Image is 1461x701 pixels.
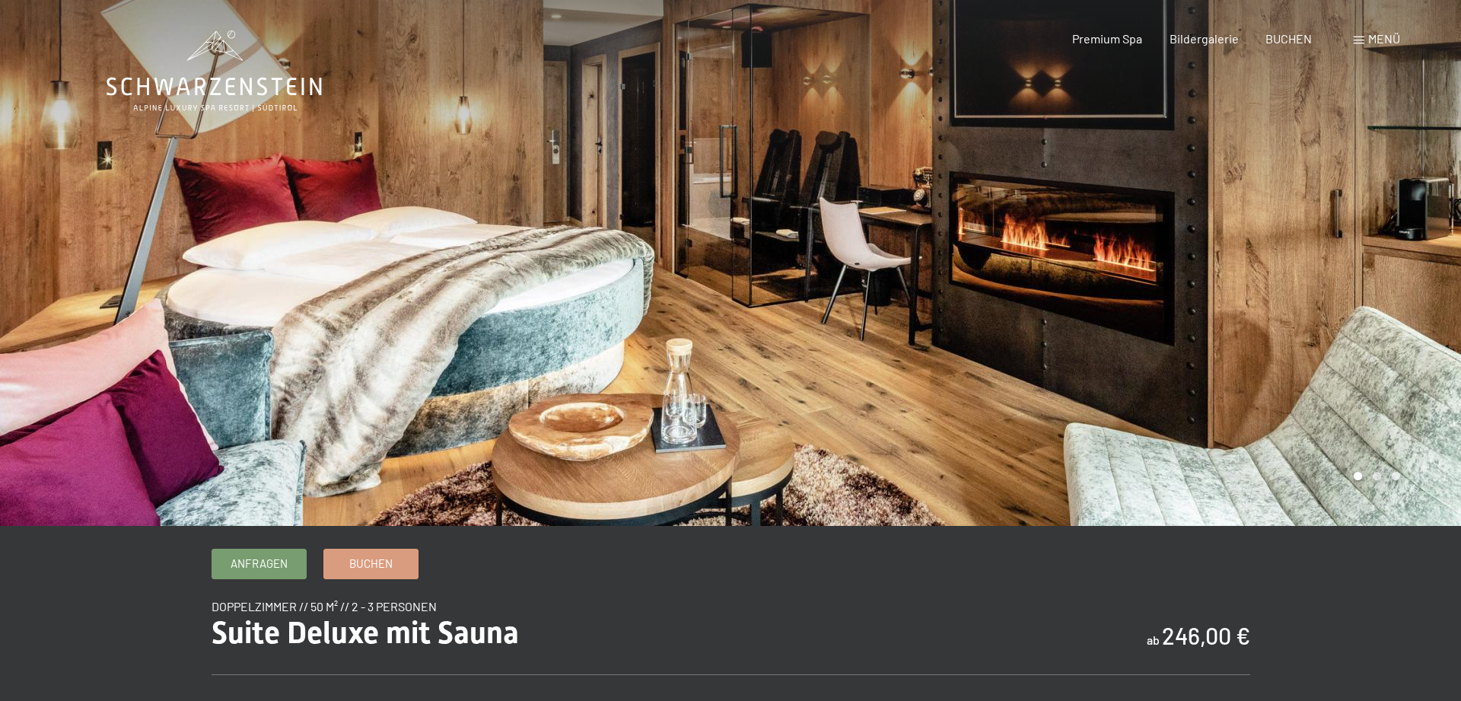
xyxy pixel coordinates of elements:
[212,550,306,578] a: Anfragen
[1162,622,1250,649] b: 246,00 €
[1147,632,1160,647] span: ab
[324,550,418,578] a: Buchen
[212,615,519,651] span: Suite Deluxe mit Sauna
[212,599,437,613] span: Doppelzimmer // 50 m² // 2 - 3 Personen
[349,556,393,572] span: Buchen
[1265,31,1312,46] a: BUCHEN
[1368,31,1400,46] span: Menü
[231,556,288,572] span: Anfragen
[1072,31,1142,46] a: Premium Spa
[1170,31,1239,46] a: Bildergalerie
